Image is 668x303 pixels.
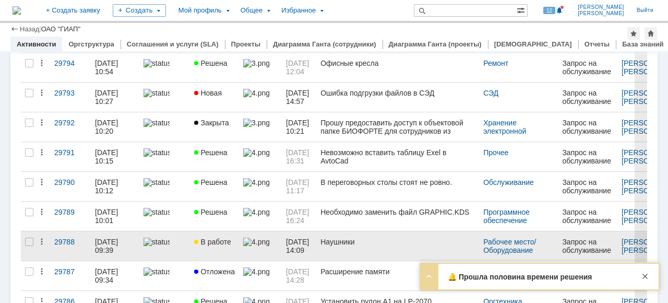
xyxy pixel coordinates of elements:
[144,208,170,216] img: statusbar-100 (1).png
[239,261,282,290] a: 4.png
[483,178,534,187] a: Обслуживание
[38,89,46,97] div: Действия
[243,59,269,67] img: 3.png
[78,42,80,51] span: \
[144,59,170,67] img: statusbar-100 (1).png
[190,83,239,112] a: Новая
[316,202,479,231] a: Необходимо заменить файл GRAPHIC.KDS
[239,172,282,201] a: 4.png
[139,83,190,112] a: statusbar-60 (1).png
[190,172,239,201] a: Решена
[95,267,120,284] div: [DATE] 09:34
[50,202,91,231] a: 29789
[239,142,282,171] a: 4.png
[578,10,624,17] span: [PERSON_NAME]
[38,178,46,187] div: Действия
[47,51,54,60] span: -3
[243,267,269,276] img: 4.png
[91,202,139,231] a: [DATE] 10:01
[17,40,56,48] a: Активности
[320,119,475,135] div: Прошу предоставить доступ к объектовой папке БИОФОРТЕ для сотрудников из [GEOGRAPHIC_DATA]
[562,119,613,135] div: Запрос на обслуживание
[239,112,282,142] a: 3.png
[273,40,376,48] a: Диаграмма Ганта (сотрудники)
[76,51,89,60] span: Sys
[389,40,482,48] a: Диаграмма Ганта (проекты)
[584,40,610,48] a: Отчеты
[54,119,87,127] div: 29792
[243,148,269,157] img: 4.png
[282,261,316,290] a: [DATE] 14:28
[483,59,508,67] a: Ремонт
[50,112,91,142] a: 29792
[286,208,311,225] span: [DATE] 16:24
[194,119,229,127] span: Закрыта
[320,59,475,67] div: Офисные кресла
[91,142,139,171] a: [DATE] 10:15
[12,51,14,60] span: \
[54,51,59,60] span: D
[558,83,617,112] a: Запрос на обслуживание
[190,261,239,290] a: Отложена
[62,42,78,51] span: Files
[144,148,170,157] img: statusbar-100 (1).png
[144,238,170,246] img: statusbar-40 (1).png
[562,208,613,225] div: Запрос на обслуживание
[562,89,613,106] div: Запрос на обслуживание
[558,261,617,290] a: Запрос на обслуживание
[50,53,91,82] a: 29794
[139,202,190,231] a: statusbar-100 (1).png
[239,231,282,261] a: 4.png
[494,40,572,48] a: [DEMOGRAPHIC_DATA]
[194,178,227,187] span: Решена
[558,112,617,142] a: Запрос на обслуживание
[54,89,87,97] div: 29793
[316,231,479,261] a: Наушники
[543,7,555,14] span: 12
[562,148,613,165] div: Запрос на обслуживание
[38,119,46,127] div: Действия
[562,178,613,195] div: Запрос на обслуживание
[483,238,536,254] a: Рабочее место/Оборудование
[282,83,316,112] a: [DATE] 14:57
[68,40,114,48] a: Оргструктура
[139,142,190,171] a: statusbar-100 (1).png
[286,148,311,165] span: [DATE] 16:31
[95,59,120,76] div: [DATE] 10:54
[517,5,527,15] span: Расширенный поиск
[243,89,269,97] img: 4.png
[38,238,46,246] div: Действия
[194,89,222,97] span: Новая
[320,89,475,97] div: Ошибка подгрузки файлов в СЭД
[239,53,282,82] a: 3.png
[194,238,231,246] span: В работе
[54,148,87,157] div: 29791
[91,83,139,112] a: [DATE] 10:27
[95,238,120,254] div: [DATE] 09:39
[231,40,260,48] a: Проекты
[54,267,87,276] div: 29787
[62,51,66,60] span: v
[144,119,170,127] img: statusbar-100 (1).png
[50,231,91,261] a: 29788
[194,59,227,67] span: Решена
[54,238,87,246] div: 29788
[190,142,239,171] a: Решена
[95,178,120,195] div: [DATE] 10:12
[558,231,617,261] a: Запрос на обслуживание
[190,112,239,142] a: Закрыта
[19,42,25,51] span: C
[627,27,640,40] div: Добавить в избранное
[286,89,311,106] span: [DATE] 14:57
[316,53,479,82] a: Офисные кресла
[54,178,87,187] div: 29790
[190,202,239,231] a: Решена
[139,112,190,142] a: statusbar-100 (1).png
[144,178,170,187] img: statusbar-100 (1).png
[91,172,139,201] a: [DATE] 10:12
[316,83,479,112] a: Ошибка подгрузки файлов в СЭД
[144,89,170,97] img: statusbar-60 (1).png
[558,202,617,231] a: Запрос на обслуживание
[50,83,91,112] a: 29793
[38,59,46,67] div: Действия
